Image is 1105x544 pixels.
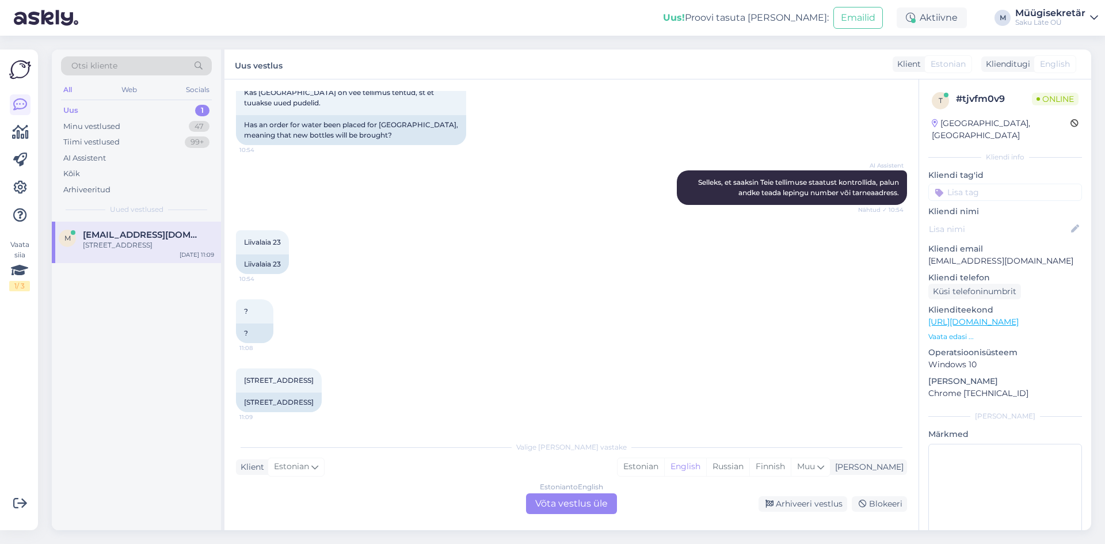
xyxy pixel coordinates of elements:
div: Küsi telefoninumbrit [928,284,1021,299]
span: Liivalaia 23 [244,238,281,246]
div: Arhiveeri vestlus [759,496,847,512]
p: Märkmed [928,428,1082,440]
span: 11:08 [239,344,283,352]
div: Has an order for water been placed for [GEOGRAPHIC_DATA], meaning that new bottles will be brought? [236,115,466,145]
p: Klienditeekond [928,304,1082,316]
span: [STREET_ADDRESS] [244,376,314,385]
div: 99+ [185,136,209,148]
label: Uus vestlus [235,56,283,72]
span: Online [1032,93,1079,105]
span: ? [244,307,248,315]
p: [EMAIL_ADDRESS][DOMAIN_NAME] [928,255,1082,267]
div: Aktiivne [897,7,967,28]
a: MüügisekretärSaku Läte OÜ [1015,9,1098,27]
p: Kliendi tag'id [928,169,1082,181]
span: Selleks, et saaksin Teie tellimuse staatust kontrollida, palun andke teada lepingu number või tar... [698,178,901,197]
p: Chrome [TECHNICAL_ID] [928,387,1082,400]
div: Valige [PERSON_NAME] vastake [236,442,907,452]
button: Emailid [833,7,883,29]
span: Uued vestlused [110,204,163,215]
div: Blokeeri [852,496,907,512]
div: Klienditugi [981,58,1030,70]
img: Askly Logo [9,59,31,81]
div: Kõik [63,168,80,180]
span: Nähtud ✓ 10:54 [858,206,904,214]
div: Web [119,82,139,97]
span: Muu [797,461,815,471]
p: Windows 10 [928,359,1082,371]
b: Uus! [663,12,685,23]
div: Vaata siia [9,239,30,291]
span: Otsi kliente [71,60,117,72]
div: Estonian to English [540,482,603,492]
div: Estonian [618,458,664,475]
div: English [664,458,706,475]
div: ? [236,324,273,343]
div: All [61,82,74,97]
p: Kliendi telefon [928,272,1082,284]
div: Arhiveeritud [63,184,110,196]
div: Klient [893,58,921,70]
span: English [1040,58,1070,70]
span: 11:09 [239,413,283,421]
div: M [995,10,1011,26]
div: 47 [189,121,209,132]
div: [STREET_ADDRESS] [83,240,214,250]
div: Võta vestlus üle [526,493,617,514]
span: AI Assistent [860,161,904,170]
div: Klient [236,461,264,473]
span: majandus@sydalinna.edu.ee [83,230,203,240]
a: [URL][DOMAIN_NAME] [928,317,1019,327]
span: Estonian [274,461,309,473]
div: Kliendi info [928,152,1082,162]
div: Proovi tasuta [PERSON_NAME]: [663,11,829,25]
p: Operatsioonisüsteem [928,347,1082,359]
div: Minu vestlused [63,121,120,132]
span: 10:54 [239,275,283,283]
div: 1 / 3 [9,281,30,291]
div: Finnish [749,458,791,475]
span: t [939,96,943,105]
div: Uus [63,105,78,116]
div: AI Assistent [63,153,106,164]
span: m [64,234,71,242]
div: Tiimi vestlused [63,136,120,148]
input: Lisa tag [928,184,1082,201]
p: Kliendi email [928,243,1082,255]
p: Vaata edasi ... [928,332,1082,342]
div: Socials [184,82,212,97]
p: Kliendi nimi [928,206,1082,218]
span: 10:54 [239,146,283,154]
div: [STREET_ADDRESS] [236,393,322,412]
input: Lisa nimi [929,223,1069,235]
div: [PERSON_NAME] [928,411,1082,421]
div: [DATE] 11:09 [180,250,214,259]
div: # tjvfm0v9 [956,92,1032,106]
p: [PERSON_NAME] [928,375,1082,387]
div: Russian [706,458,749,475]
div: 1 [195,105,209,116]
div: Saku Läte OÜ [1015,18,1085,27]
span: Estonian [931,58,966,70]
div: Liivalaia 23 [236,254,289,274]
div: [GEOGRAPHIC_DATA], [GEOGRAPHIC_DATA] [932,117,1070,142]
div: [PERSON_NAME] [830,461,904,473]
div: Müügisekretär [1015,9,1085,18]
